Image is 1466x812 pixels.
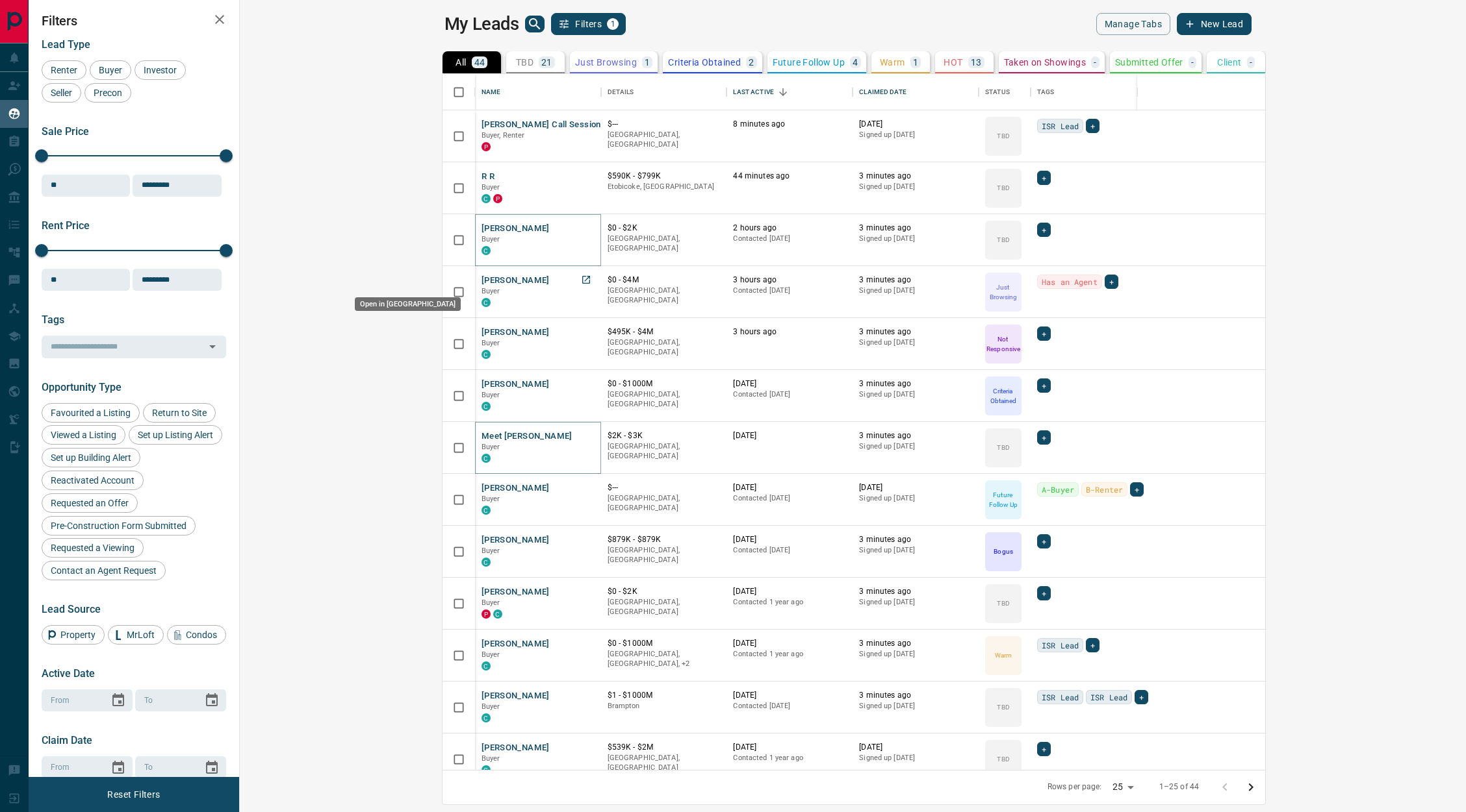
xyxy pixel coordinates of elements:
div: Pre-Construction Form Submitted [42,516,196,535]
p: Signed up [DATE] [859,389,972,400]
div: Details [601,74,727,110]
span: Favourited a Listing [46,408,135,418]
span: Buyer [482,391,500,399]
span: Precon [89,88,127,98]
span: ISR Lead [1042,119,1079,132]
div: Property [42,625,105,645]
div: Claimed Date [853,74,979,110]
p: TBD [997,598,1009,608]
span: Reactivated Account [46,475,139,486]
span: Rent Price [42,219,90,232]
p: 4 [853,58,858,67]
button: Manage Tabs [1096,13,1170,35]
p: [DATE] [733,482,846,493]
p: - [1191,58,1194,67]
p: 1–25 of 44 [1159,781,1199,793]
p: TBD [997,702,1009,712]
div: Last Active [727,74,853,110]
div: condos.ca [482,558,491,567]
button: [PERSON_NAME] Call Sessions [482,119,606,131]
p: $0 - $1000M [608,638,721,649]
p: [DATE] [733,638,846,649]
p: Signed up [DATE] [859,545,972,556]
span: + [1090,639,1095,652]
div: + [1037,326,1051,341]
button: [PERSON_NAME] [482,482,550,495]
button: search button [525,16,545,32]
p: TBD [997,754,1009,764]
p: Contacted [DATE] [733,701,846,711]
p: $0 - $2K [608,223,721,234]
p: TBD [516,58,534,67]
div: + [1037,534,1051,548]
span: Lead Type [42,38,90,51]
button: [PERSON_NAME] [482,638,550,650]
p: $539K - $2M [608,742,721,753]
p: [GEOGRAPHIC_DATA], [GEOGRAPHIC_DATA] [608,493,721,513]
span: + [1135,483,1139,496]
div: + [1105,275,1118,289]
p: Signed up [DATE] [859,130,972,140]
p: [DATE] [733,690,846,701]
p: Signed up [DATE] [859,182,972,192]
p: [GEOGRAPHIC_DATA], [GEOGRAPHIC_DATA] [608,338,721,358]
span: + [1139,691,1144,704]
p: $0 - $2K [608,586,721,597]
p: TBD [997,443,1009,452]
div: condos.ca [482,713,491,722]
span: + [1109,275,1114,288]
div: Seller [42,83,81,103]
p: [GEOGRAPHIC_DATA], [GEOGRAPHIC_DATA] [608,545,721,565]
span: Buyer [482,183,500,191]
p: 1 [913,58,918,67]
span: MrLoft [122,630,159,640]
p: [DATE] [733,378,846,389]
div: 25 [1107,778,1138,796]
p: HOT [944,58,962,67]
div: property.ca [493,194,502,203]
div: condos.ca [482,350,491,359]
div: + [1037,171,1051,185]
span: Viewed a Listing [46,430,121,440]
p: Signed up [DATE] [859,701,972,711]
p: Contacted 1 year ago [733,597,846,608]
p: Future Follow Up [773,58,845,67]
p: 21 [541,58,552,67]
p: Contacted [DATE] [733,389,846,400]
p: Signed up [DATE] [859,338,972,348]
button: [PERSON_NAME] [482,690,550,702]
div: Buyer [90,60,131,80]
div: Favourited a Listing [42,403,140,423]
div: + [1037,223,1051,237]
div: Precon [84,83,131,103]
span: A-Buyer [1042,483,1074,496]
span: Condos [181,630,222,640]
span: Claim Date [42,734,92,746]
span: Buyer [482,235,500,243]
button: [PERSON_NAME] [482,586,550,598]
p: 3 minutes ago [859,586,972,597]
p: 2 hours ago [733,223,846,234]
div: Requested a Viewing [42,538,144,558]
p: 3 minutes ago [859,430,972,441]
span: Buyer [482,598,500,607]
p: Signed up [DATE] [859,597,972,608]
p: Brampton [608,701,721,711]
p: [GEOGRAPHIC_DATA], [GEOGRAPHIC_DATA] [608,234,721,254]
div: Set up Building Alert [42,448,140,467]
p: Client [1217,58,1241,67]
p: 3 minutes ago [859,223,972,234]
p: Signed up [DATE] [859,753,972,763]
div: Details [608,74,634,110]
span: Buyer [482,754,500,763]
div: Investor [135,60,186,80]
span: Requested an Offer [46,498,133,508]
p: [DATE] [733,586,846,597]
p: Just Browsing [575,58,637,67]
div: Claimed Date [859,74,907,110]
span: Opportunity Type [42,381,122,393]
span: Seller [46,88,77,98]
p: - [1250,58,1252,67]
div: Name [475,74,601,110]
span: Return to Site [148,408,211,418]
